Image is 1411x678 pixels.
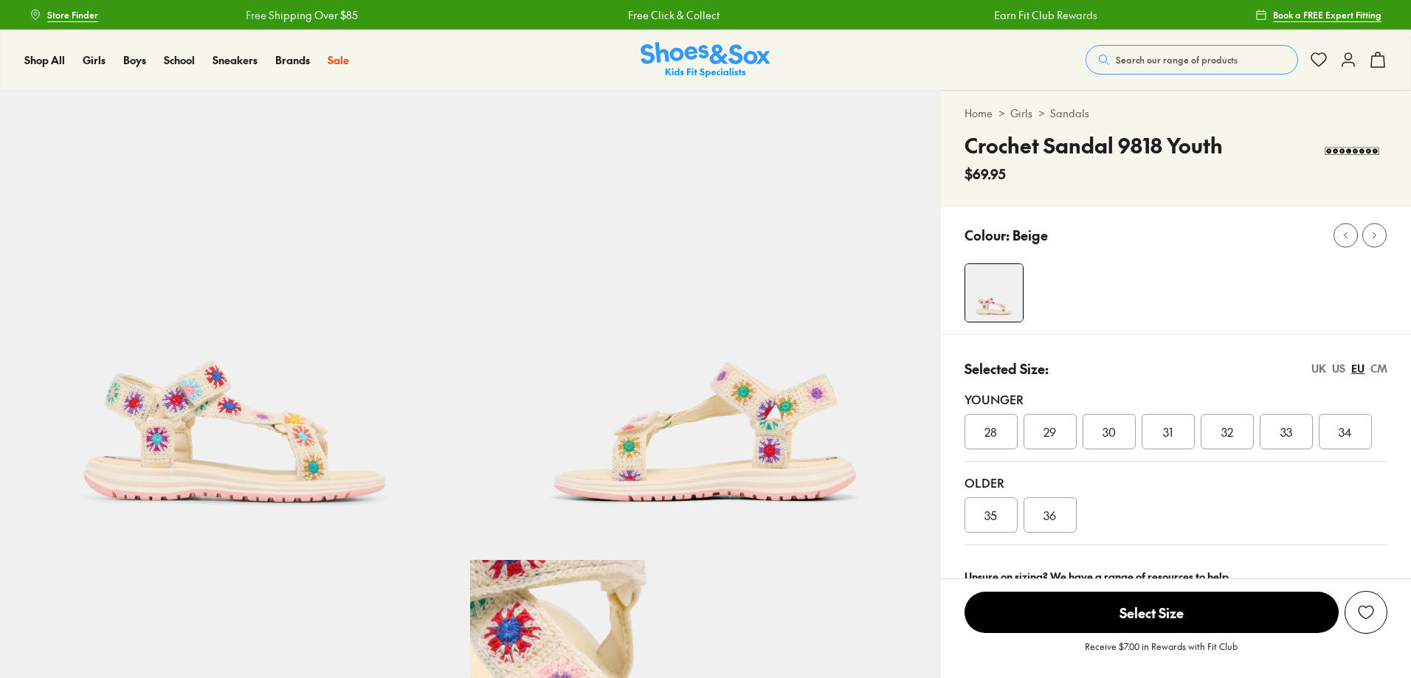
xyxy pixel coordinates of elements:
div: Younger [965,390,1387,408]
span: 28 [984,423,997,440]
img: Vendor logo [1317,130,1387,174]
button: Search our range of products [1086,45,1298,75]
a: School [164,52,195,68]
div: EU [1351,361,1365,376]
button: Add to Wishlist [1345,591,1387,634]
span: Sale [328,52,349,67]
span: Store Finder [47,8,98,21]
img: 5-546991_1 [470,90,940,560]
span: 30 [1103,423,1116,440]
a: Free Shipping Over $85 [156,7,268,23]
span: 29 [1043,423,1056,440]
div: UK [1311,361,1326,376]
a: Sale [328,52,349,68]
span: 35 [984,506,997,524]
span: Search our range of products [1116,53,1238,66]
a: Sneakers [213,52,258,68]
span: $69.95 [965,164,1006,184]
div: > > [965,105,1387,121]
div: CM [1370,361,1387,376]
p: Receive $7.00 in Rewards with Fit Club [1085,640,1238,666]
span: 32 [1221,423,1233,440]
span: Select Size [965,592,1339,633]
a: Sandals [1050,105,1089,121]
a: Store Finder [30,1,98,28]
img: SNS_Logo_Responsive.svg [641,42,770,78]
a: Shop All [24,52,65,68]
button: Select Size [965,591,1339,634]
h4: Crochet Sandal 9818 Youth [965,130,1223,161]
span: Brands [275,52,310,67]
p: Colour: [965,225,1010,245]
span: Sneakers [213,52,258,67]
p: Beige [1012,225,1048,245]
a: Home [965,105,993,121]
div: Older [965,474,1387,491]
a: Boys [123,52,146,68]
a: Girls [83,52,106,68]
span: Boys [123,52,146,67]
div: US [1332,361,1345,376]
span: School [164,52,195,67]
img: 4-546990_1 [965,264,1023,322]
a: Brands [275,52,310,68]
span: 31 [1163,423,1173,440]
a: Free Click & Collect [538,7,629,23]
span: Book a FREE Expert Fitting [1273,8,1381,21]
a: Shoes & Sox [641,42,770,78]
a: Earn Fit Club Rewards [904,7,1007,23]
a: Book a FREE Expert Fitting [1255,1,1381,28]
span: Girls [83,52,106,67]
a: Girls [1010,105,1032,121]
p: Selected Size: [965,359,1049,378]
div: Unsure on sizing? We have a range of resources to help [965,569,1387,584]
span: 33 [1280,423,1292,440]
span: 34 [1339,423,1352,440]
span: 36 [1043,506,1056,524]
span: Shop All [24,52,65,67]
